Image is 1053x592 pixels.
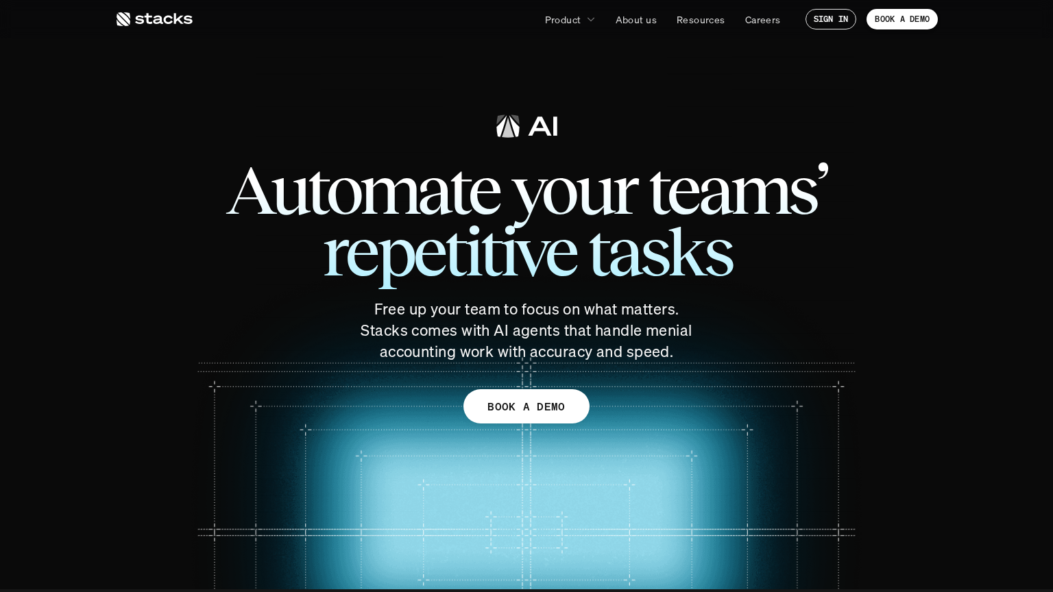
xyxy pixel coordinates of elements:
a: About us [607,7,665,32]
p: Free up your team to focus on what matters. Stacks comes with AI agents that handle menial accoun... [355,299,698,362]
a: SIGN IN [806,9,857,29]
a: BOOK A DEMO [463,389,590,423]
a: Resources [668,7,734,32]
p: SIGN IN [814,14,849,24]
p: Careers [745,12,781,27]
p: Resources [677,12,725,27]
p: Product [545,12,581,27]
a: BOOK A DEMO [867,9,938,29]
p: BOOK A DEMO [487,397,566,417]
a: Careers [737,7,789,32]
p: About us [616,12,657,27]
p: BOOK A DEMO [875,14,930,24]
span: Automate your teams’ repetitive tasks [170,145,883,296]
